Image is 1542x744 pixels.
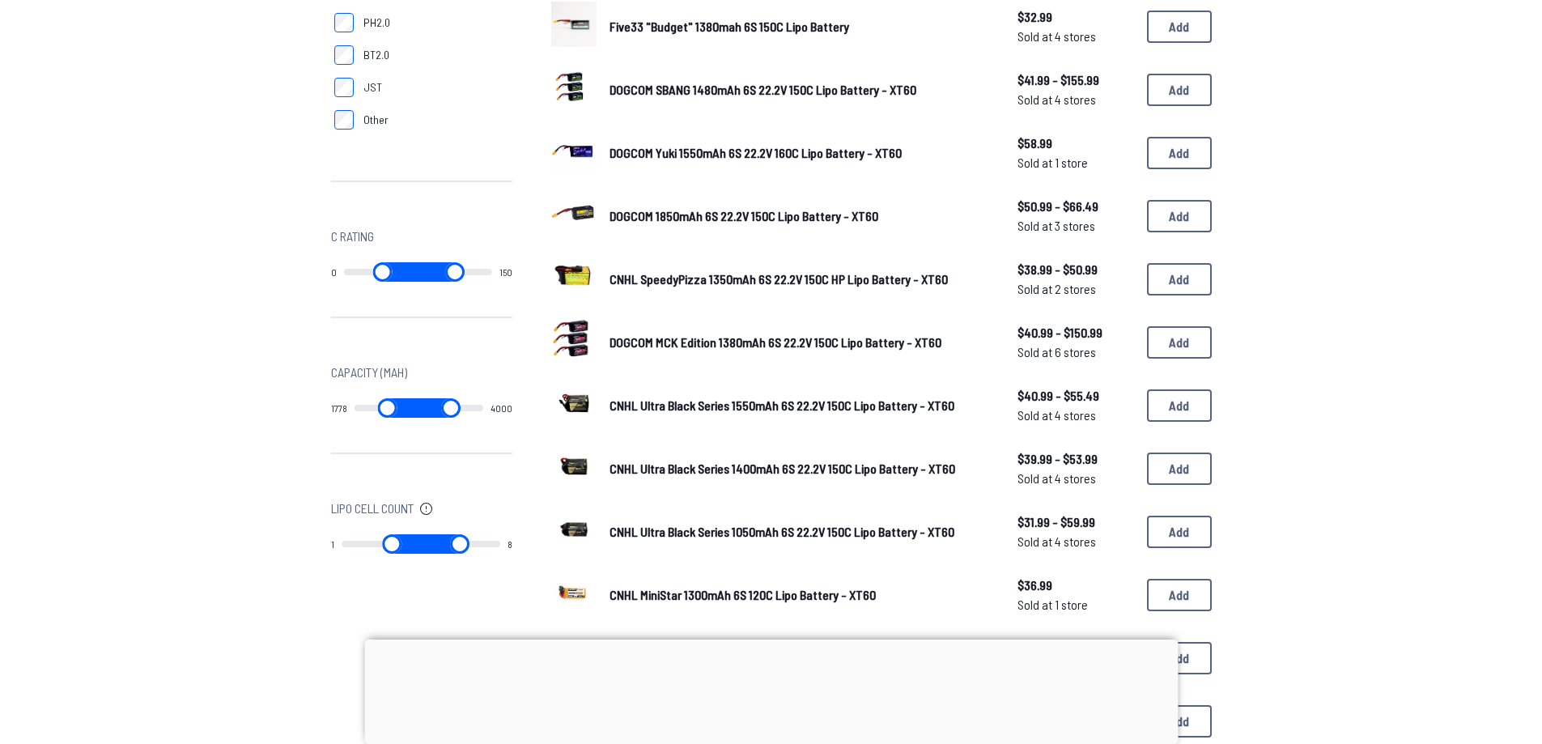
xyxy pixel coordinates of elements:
[610,333,992,352] a: DOGCOM MCK Edition 1380mAh 6S 22.2V 150C Lipo Battery - XT60
[610,398,954,413] span: CNHL Ultra Black Series 1550mAh 6S 22.2V 150C Lipo Battery - XT60
[551,128,597,173] img: image
[1017,639,1134,658] span: $39.50 - $67.49
[551,507,597,557] a: image
[1017,27,1134,46] span: Sold at 4 stores
[610,17,992,36] a: Five33 "Budget" 1380mah 6S 150C Lipo Battery
[551,65,597,115] a: image
[551,444,597,489] img: image
[551,570,597,620] a: image
[508,538,512,551] output: 8
[1147,389,1212,422] button: Add
[1147,642,1212,674] button: Add
[1017,406,1134,425] span: Sold at 4 stores
[1017,216,1134,236] span: Sold at 3 stores
[1147,326,1212,359] button: Add
[610,145,902,160] span: DOGCOM Yuki 1550mAh 6S 22.2V 160C Lipo Battery - XT60
[551,254,597,304] a: image
[610,271,948,287] span: CNHL SpeedyPizza 1350mAh 6S 22.2V 150C HP Lipo Battery - XT60
[363,79,382,96] span: JST
[363,112,389,128] span: Other
[1147,74,1212,106] button: Add
[610,208,878,223] span: DOGCOM 1850mAh 6S 22.2V 150C Lipo Battery - XT60
[1017,595,1134,614] span: Sold at 1 store
[551,254,597,300] img: image
[610,522,992,542] a: CNHL Ultra Black Series 1050mAh 6S 22.2V 150C Lipo Battery - XT60
[363,47,389,63] span: BT2.0
[610,80,992,100] a: DOGCOM SBANG 1480mAh 6S 22.2V 150C Lipo Battery - XT60
[331,402,347,415] output: 1778
[1017,134,1134,153] span: $58.99
[551,191,597,241] a: image
[1017,469,1134,488] span: Sold at 4 stores
[331,538,334,551] output: 1
[610,585,992,605] a: CNHL MiniStar 1300mAh 6S 120C Lipo Battery - XT60
[610,82,916,97] span: DOGCOM SBANG 1480mAh 6S 22.2V 150C Lipo Battery - XT60
[551,507,597,552] img: image
[1147,137,1212,169] button: Add
[1017,323,1134,342] span: $40.99 - $150.99
[331,266,337,278] output: 0
[551,381,597,426] img: image
[551,381,597,431] a: image
[334,13,354,32] input: PH2.0
[551,191,597,236] img: image
[331,227,374,246] span: C Rating
[334,110,354,130] input: Other
[551,2,597,52] a: image
[1017,70,1134,90] span: $41.99 - $155.99
[610,334,941,350] span: DOGCOM MCK Edition 1380mAh 6S 22.2V 150C Lipo Battery - XT60
[491,402,512,415] output: 4000
[1017,532,1134,551] span: Sold at 4 stores
[1017,7,1134,27] span: $32.99
[499,266,512,278] output: 150
[1017,512,1134,532] span: $31.99 - $59.99
[610,19,849,34] span: Five33 "Budget" 1380mah 6S 150C Lipo Battery
[610,396,992,415] a: CNHL Ultra Black Series 1550mAh 6S 22.2V 150C Lipo Battery - XT60
[1017,90,1134,109] span: Sold at 4 stores
[610,143,992,163] a: DOGCOM Yuki 1550mAh 6S 22.2V 160C Lipo Battery - XT60
[1017,449,1134,469] span: $39.99 - $53.99
[551,2,597,47] img: image
[610,461,955,476] span: CNHL Ultra Black Series 1400mAh 6S 22.2V 150C Lipo Battery - XT60
[551,317,597,368] a: image
[331,499,414,518] span: Lipo Cell Count
[1017,576,1134,595] span: $36.99
[1017,279,1134,299] span: Sold at 2 stores
[551,128,597,178] a: image
[1147,705,1212,738] button: Add
[610,459,992,478] a: CNHL Ultra Black Series 1400mAh 6S 22.2V 150C Lipo Battery - XT60
[551,570,597,615] img: image
[610,524,954,539] span: CNHL Ultra Black Series 1050mAh 6S 22.2V 150C Lipo Battery - XT60
[1017,342,1134,362] span: Sold at 6 stores
[610,206,992,226] a: DOGCOM 1850mAh 6S 22.2V 150C Lipo Battery - XT60
[1147,453,1212,485] button: Add
[331,363,407,382] span: Capacity (mAh)
[551,317,597,363] img: image
[610,270,992,289] a: CNHL SpeedyPizza 1350mAh 6S 22.2V 150C HP Lipo Battery - XT60
[1147,11,1212,43] button: Add
[1147,263,1212,295] button: Add
[1147,579,1212,611] button: Add
[334,78,354,97] input: JST
[1017,197,1134,216] span: $50.99 - $66.49
[1017,386,1134,406] span: $40.99 - $55.49
[1017,260,1134,279] span: $38.99 - $50.99
[334,45,354,65] input: BT2.0
[610,587,876,602] span: CNHL MiniStar 1300mAh 6S 120C Lipo Battery - XT60
[363,15,390,31] span: PH2.0
[1147,516,1212,548] button: Add
[1147,200,1212,232] button: Add
[551,444,597,494] a: image
[1017,153,1134,172] span: Sold at 1 store
[364,640,1178,740] iframe: Advertisement
[551,65,597,110] img: image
